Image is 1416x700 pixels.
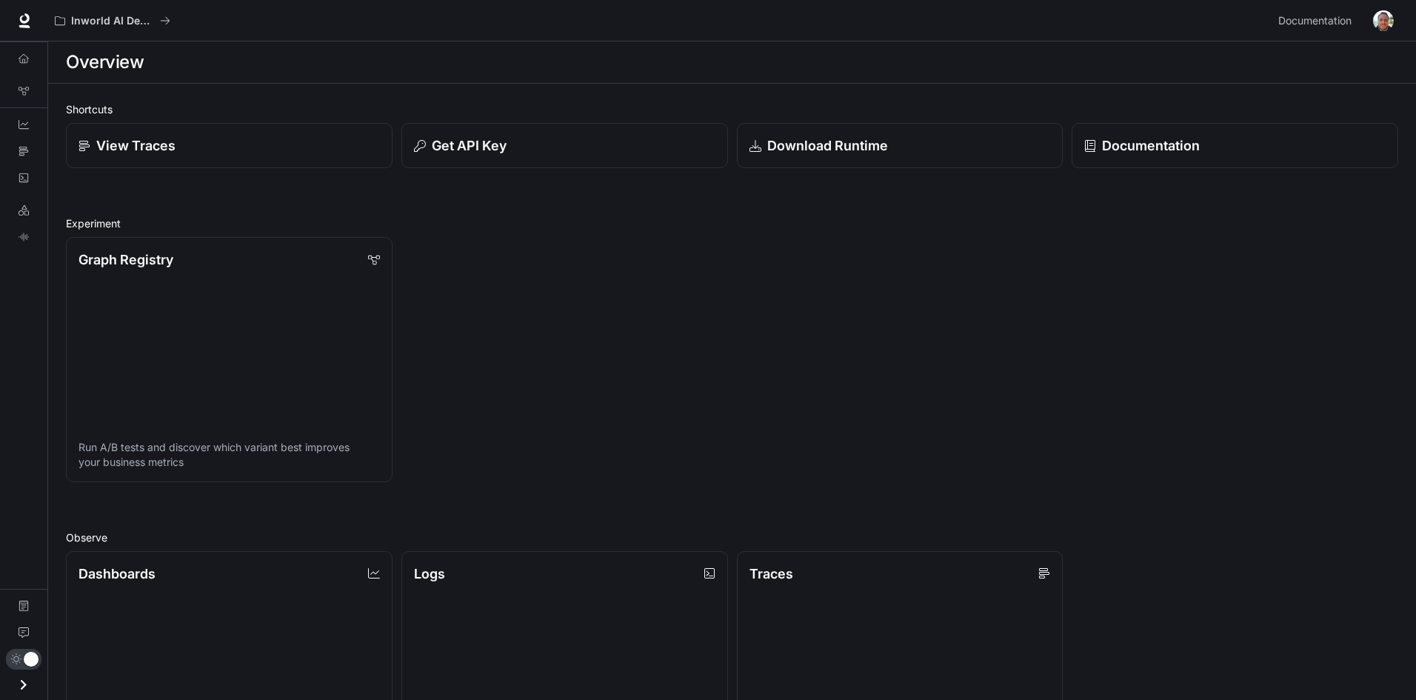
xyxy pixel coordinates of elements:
span: Documentation [1278,12,1352,30]
img: User avatar [1373,10,1394,31]
a: TTS Playground [6,225,41,249]
a: Documentation [1272,6,1363,36]
h2: Observe [66,530,1398,545]
p: View Traces [96,136,176,156]
a: View Traces [66,123,393,168]
h2: Shortcuts [66,101,1398,117]
p: Documentation [1102,136,1200,156]
a: Documentation [6,594,41,618]
button: Open drawer [7,670,40,700]
p: Download Runtime [767,136,888,156]
p: Traces [749,564,793,584]
button: Get API Key [401,123,728,168]
button: All workspaces [48,6,177,36]
p: Run A/B tests and discover which variant best improves your business metrics [79,440,380,470]
a: LLM Playground [6,199,41,222]
a: Graph RegistryRun A/B tests and discover which variant best improves your business metrics [66,237,393,482]
a: Documentation [1072,123,1398,168]
a: Overview [6,47,41,70]
h2: Experiment [66,216,1398,231]
p: Graph Registry [79,250,173,270]
button: User avatar [1369,6,1398,36]
p: Dashboards [79,564,156,584]
p: Logs [414,564,445,584]
h1: Overview [66,47,144,77]
a: Dashboards [6,113,41,136]
a: Download Runtime [737,123,1063,168]
a: Traces [6,139,41,163]
span: Dark mode toggle [24,650,39,667]
a: Feedback [6,621,41,644]
p: Inworld AI Demos [71,15,154,27]
a: Logs [6,166,41,190]
a: Graph Registry [6,79,41,103]
p: Get API Key [432,136,507,156]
